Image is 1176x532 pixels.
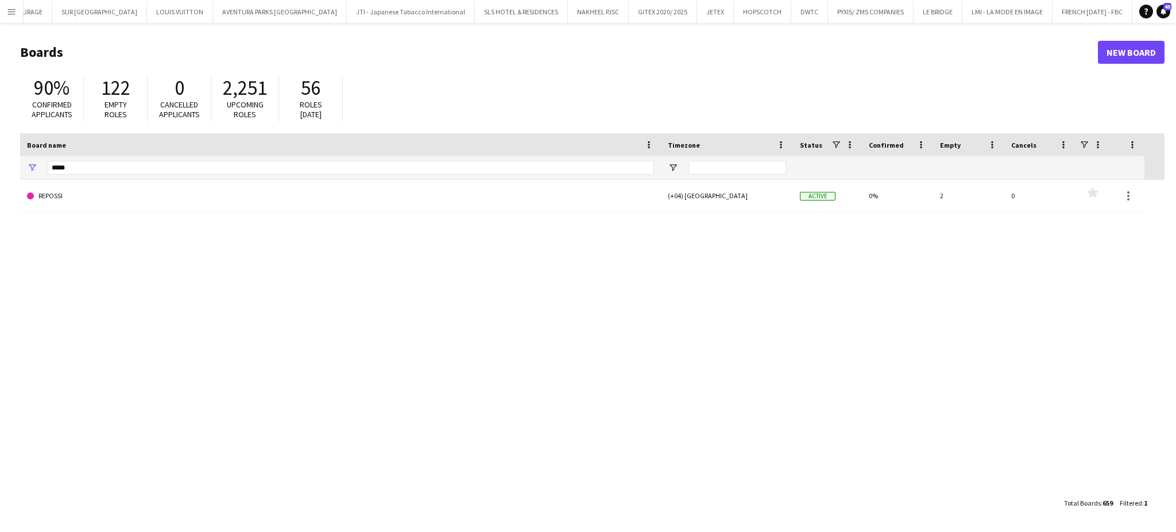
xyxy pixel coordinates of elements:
span: 0 [175,75,184,101]
button: FRENCH [DATE] - FBC [1053,1,1132,23]
span: 56 [301,75,320,101]
button: GITEX 2020/ 2025 [629,1,697,23]
span: 1 [1144,499,1147,507]
button: LE BRIDGE [914,1,962,23]
div: : [1064,492,1113,514]
a: REPOSSI [27,180,654,212]
input: Timezone Filter Input [688,161,786,175]
div: 0 [1004,180,1076,211]
span: 45 [1163,3,1171,10]
div: : [1120,492,1147,514]
span: Roles [DATE] [300,99,322,119]
span: Board name [27,141,66,149]
span: Cancels [1011,141,1036,149]
span: 122 [101,75,130,101]
button: Open Filter Menu [27,163,37,173]
button: Open Filter Menu [668,163,678,173]
button: AVENTURA PARKS [GEOGRAPHIC_DATA] [213,1,347,23]
button: LOUIS VUITTON [147,1,213,23]
a: New Board [1098,41,1165,64]
span: Cancelled applicants [159,99,200,119]
span: Confirmed [869,141,904,149]
button: LMI - LA MODE EN IMAGE [962,1,1053,23]
button: JTI - Japanese Tabacco International [347,1,475,23]
span: Total Boards [1064,499,1101,507]
button: SUR [GEOGRAPHIC_DATA] [52,1,147,23]
button: NAKHEEL PJSC [568,1,629,23]
span: Status [800,141,822,149]
span: 90% [34,75,69,101]
span: Empty roles [105,99,127,119]
div: (+04) [GEOGRAPHIC_DATA] [661,180,793,211]
span: 659 [1102,499,1113,507]
button: HOPSCOTCH [734,1,791,23]
span: Active [800,192,835,201]
span: Empty [940,141,961,149]
span: Upcoming roles [227,99,264,119]
span: Confirmed applicants [32,99,72,119]
h1: Boards [20,44,1098,61]
span: Filtered [1120,499,1142,507]
button: SLS HOTEL & RESIDENCES [475,1,568,23]
span: Timezone [668,141,700,149]
div: 0% [862,180,933,211]
button: DWTC [791,1,828,23]
a: 45 [1156,5,1170,18]
button: PYXIS/ ZMS COMPANIES [828,1,914,23]
input: Board name Filter Input [48,161,654,175]
div: 2 [933,180,1004,211]
button: JETEX [697,1,734,23]
span: 2,251 [223,75,267,101]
